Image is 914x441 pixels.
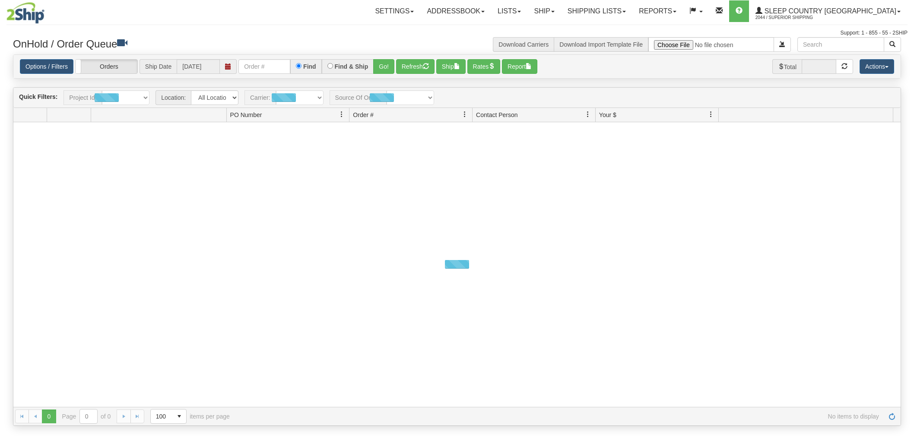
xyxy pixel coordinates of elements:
span: 100 [156,412,167,421]
a: Sleep Country [GEOGRAPHIC_DATA] 2044 / Superior Shipping [749,0,907,22]
input: Import [648,37,774,52]
button: Refresh [396,59,435,74]
span: No items to display [242,413,879,420]
a: Shipping lists [561,0,632,22]
span: Your $ [599,111,616,119]
a: Options / Filters [20,59,73,74]
span: Sleep Country [GEOGRAPHIC_DATA] [762,7,896,15]
label: Find & Ship [335,63,368,70]
label: Quick Filters: [19,92,57,101]
label: Orders [76,60,137,73]
span: Page of 0 [62,409,111,424]
div: grid toolbar [13,88,901,108]
span: Ship Date [140,59,177,74]
span: Total [772,59,802,74]
button: Report [502,59,537,74]
div: Support: 1 - 855 - 55 - 2SHIP [6,29,908,37]
button: Search [884,37,901,52]
button: Rates [467,59,501,74]
img: logo2044.jpg [6,2,44,24]
a: Ship [527,0,561,22]
span: select [172,409,186,423]
span: Contact Person [476,111,518,119]
button: Go! [373,59,394,74]
span: Location: [156,90,191,105]
a: Lists [491,0,527,22]
a: Your $ filter column settings [704,107,718,122]
span: 2044 / Superior Shipping [755,13,820,22]
a: Order # filter column settings [457,107,472,122]
button: Ship [436,59,466,74]
span: Page sizes drop down [150,409,187,424]
a: Addressbook [420,0,491,22]
button: Actions [860,59,894,74]
a: Contact Person filter column settings [581,107,595,122]
span: Page 0 [42,409,56,423]
h3: OnHold / Order Queue [13,37,451,50]
a: Download Carriers [498,41,549,48]
span: Order # [353,111,373,119]
input: Search [797,37,884,52]
a: Reports [632,0,683,22]
a: PO Number filter column settings [334,107,349,122]
span: items per page [150,409,230,424]
input: Order # [238,59,290,74]
a: Settings [368,0,420,22]
span: PO Number [230,111,262,119]
a: Refresh [885,409,899,423]
a: Download Import Template File [559,41,643,48]
label: Find [303,63,316,70]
